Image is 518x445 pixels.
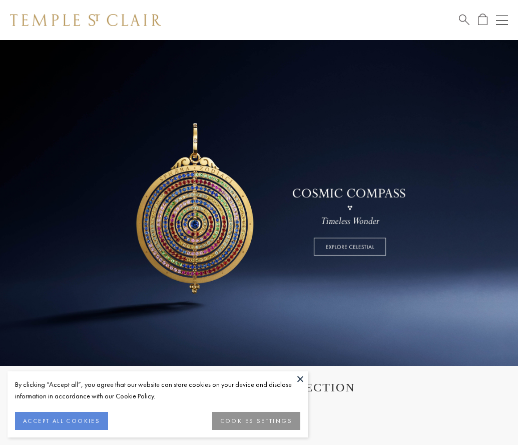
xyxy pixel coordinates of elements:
button: Open navigation [496,14,508,26]
button: COOKIES SETTINGS [212,412,300,430]
a: Search [459,14,469,26]
div: By clicking “Accept all”, you agree that our website can store cookies on your device and disclos... [15,379,300,402]
img: Temple St. Clair [10,14,161,26]
button: ACCEPT ALL COOKIES [15,412,108,430]
a: Open Shopping Bag [478,14,487,26]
